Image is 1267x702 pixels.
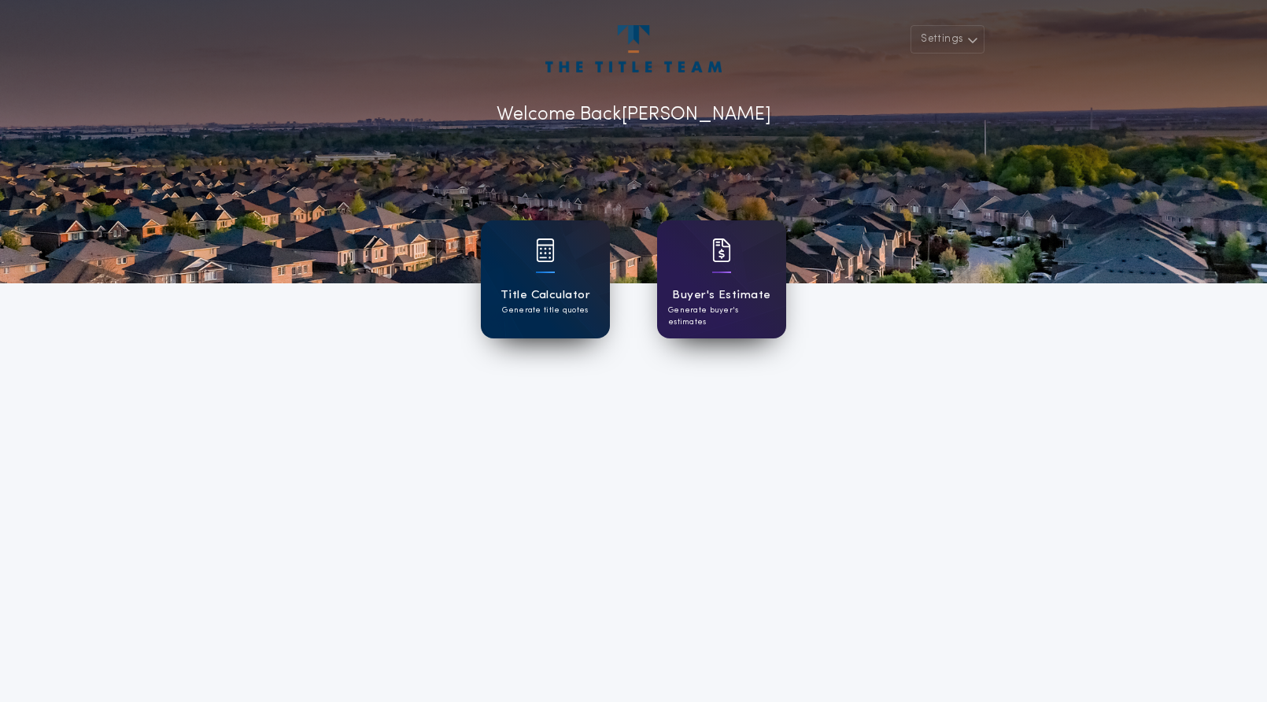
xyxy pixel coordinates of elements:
[497,101,771,129] p: Welcome Back [PERSON_NAME]
[502,305,588,316] p: Generate title quotes
[501,286,590,305] h1: Title Calculator
[668,305,775,328] p: Generate buyer's estimates
[545,25,722,72] img: account-logo
[481,220,610,338] a: card iconTitle CalculatorGenerate title quotes
[911,25,984,54] button: Settings
[712,238,731,262] img: card icon
[672,286,770,305] h1: Buyer's Estimate
[657,220,786,338] a: card iconBuyer's EstimateGenerate buyer's estimates
[536,238,555,262] img: card icon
